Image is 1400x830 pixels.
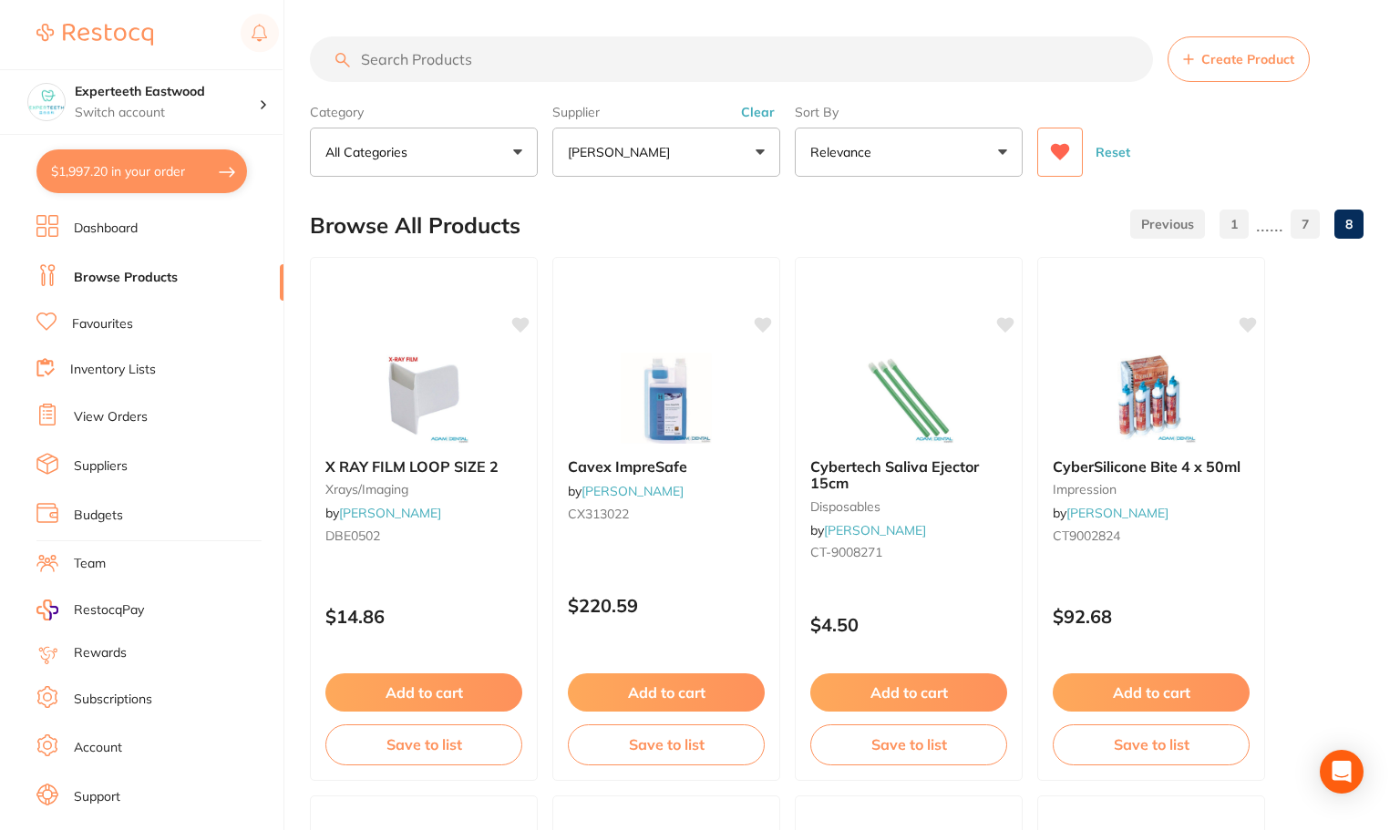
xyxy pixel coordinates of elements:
img: X RAY FILM LOOP SIZE 2 [365,353,483,444]
b: Cavex ImpreSafe [568,458,765,475]
b: X RAY FILM LOOP SIZE 2 [325,458,522,475]
img: Cavex ImpreSafe [607,353,726,444]
small: impression [1053,482,1250,497]
button: Save to list [1053,724,1250,764]
b: CyberSilicone Bite 4 x 50ml [1053,458,1250,475]
a: [PERSON_NAME] [582,483,684,499]
a: RestocqPay [36,599,144,620]
small: xrays/imaging [325,482,522,497]
button: Reset [1090,128,1136,177]
small: disposables [810,499,1007,514]
h4: Experteeth Eastwood [75,83,259,101]
a: 1 [1220,206,1249,242]
p: $92.68 [1053,606,1250,627]
a: 7 [1291,206,1320,242]
a: View Orders [74,408,148,426]
a: Inventory Lists [70,361,156,379]
span: CT-9008271 [810,544,882,560]
button: Save to list [568,724,765,764]
span: DBE0502 [325,528,380,544]
button: $1,997.20 in your order [36,149,247,193]
button: [PERSON_NAME] [552,128,780,177]
span: CX313022 [568,506,629,522]
button: Create Product [1168,36,1310,82]
p: All Categories [325,143,415,161]
img: Restocq Logo [36,24,153,46]
input: Search Products [310,36,1153,82]
p: Switch account [75,104,259,122]
label: Supplier [552,104,780,120]
button: Add to cart [325,673,522,712]
p: $14.86 [325,606,522,627]
img: CyberSilicone Bite 4 x 50ml [1092,353,1210,444]
img: Experteeth Eastwood [28,84,65,120]
a: Suppliers [74,457,128,476]
span: CT9002824 [1053,528,1120,544]
p: [PERSON_NAME] [568,143,677,161]
button: Relevance [795,128,1023,177]
p: Relevance [810,143,879,161]
label: Category [310,104,538,120]
p: ...... [1256,214,1283,235]
span: Create Product [1201,52,1294,67]
a: Account [74,739,122,757]
span: Cavex ImpreSafe [568,457,687,476]
a: Browse Products [74,269,178,287]
h2: Browse All Products [310,213,520,239]
a: Favourites [72,315,133,333]
a: [PERSON_NAME] [1066,505,1168,521]
button: Add to cart [1053,673,1250,712]
button: Save to list [325,724,522,764]
p: $4.50 [810,614,1007,635]
a: [PERSON_NAME] [339,505,441,521]
span: by [325,505,441,521]
a: Team [74,555,106,573]
a: [PERSON_NAME] [824,522,926,538]
span: X RAY FILM LOOP SIZE 2 [325,457,499,476]
a: Rewards [74,644,127,662]
a: 8 [1334,206,1364,242]
button: Add to cart [810,673,1007,712]
a: Dashboard [74,220,138,238]
p: $220.59 [568,595,765,616]
label: Sort By [795,104,1023,120]
a: Subscriptions [74,691,152,709]
div: Open Intercom Messenger [1320,750,1364,794]
span: Cybertech Saliva Ejector 15cm [810,457,979,492]
img: RestocqPay [36,599,58,620]
span: CyberSilicone Bite 4 x 50ml [1053,457,1240,476]
a: Budgets [74,507,123,525]
span: by [1053,505,1168,521]
span: RestocqPay [74,601,144,620]
a: Restocq Logo [36,14,153,56]
button: Add to cart [568,673,765,712]
b: Cybertech Saliva Ejector 15cm [810,458,1007,492]
button: All Categories [310,128,538,177]
span: by [810,522,926,538]
button: Clear [736,104,780,120]
span: by [568,483,684,499]
a: Support [74,788,120,806]
img: Cybertech Saliva Ejector 15cm [849,353,968,444]
button: Save to list [810,724,1007,764]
